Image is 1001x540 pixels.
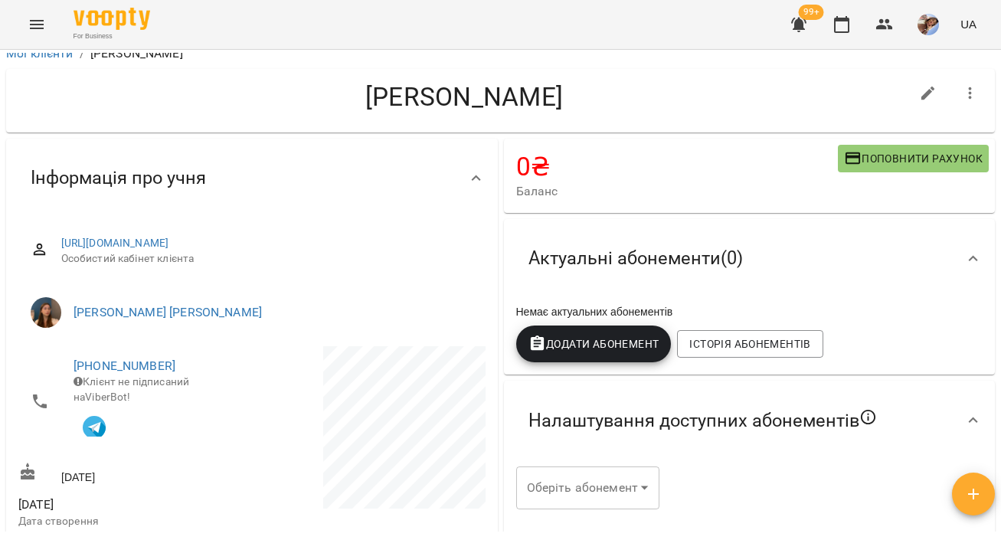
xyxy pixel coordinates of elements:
img: Монякова Марія [31,297,61,328]
a: [URL][DOMAIN_NAME] [61,237,169,249]
div: Актуальні абонементи(0) [504,219,996,298]
img: Voopty Logo [74,8,150,30]
div: ​ [516,466,659,509]
img: 394bc291dafdae5dd9d4260eeb71960b.jpeg [918,14,939,35]
span: Додати Абонемент [528,335,659,353]
span: Особистий кабінет клієнта [61,251,473,267]
button: Menu [18,6,55,43]
p: [PERSON_NAME] [90,44,183,63]
span: Поповнити рахунок [844,149,983,168]
svg: Якщо не обрано жодного, клієнт зможе побачити всі публічні абонементи [859,408,878,427]
div: Немає актуальних абонементів [513,301,986,322]
div: [DATE] [15,460,252,488]
p: Дата створення [18,514,249,529]
button: Історія абонементів [677,330,823,358]
h4: [PERSON_NAME] [18,81,910,113]
button: Клієнт підписаний на VooptyBot [74,404,115,446]
span: 99+ [799,5,824,20]
span: Інформація про учня [31,166,206,190]
button: Додати Абонемент [516,326,672,362]
a: [PHONE_NUMBER] [74,358,175,373]
div: Інформація про учня [6,139,498,218]
span: For Business [74,31,150,41]
span: Актуальні абонементи ( 0 ) [528,247,743,270]
li: / [80,44,84,63]
span: Баланс [516,182,838,201]
img: Telegram [83,416,106,439]
h4: 0 ₴ [516,151,838,182]
span: Історія абонементів [689,335,810,353]
a: [PERSON_NAME] [PERSON_NAME] [74,305,262,319]
button: Поповнити рахунок [838,145,989,172]
a: Мої клієнти [6,46,74,61]
span: [DATE] [18,496,249,514]
nav: breadcrumb [6,44,995,63]
span: Клієнт не підписаний на ViberBot! [74,375,189,403]
span: Налаштування доступних абонементів [528,408,878,433]
div: Налаштування доступних абонементів [504,381,996,460]
button: UA [954,10,983,38]
span: UA [960,16,976,32]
